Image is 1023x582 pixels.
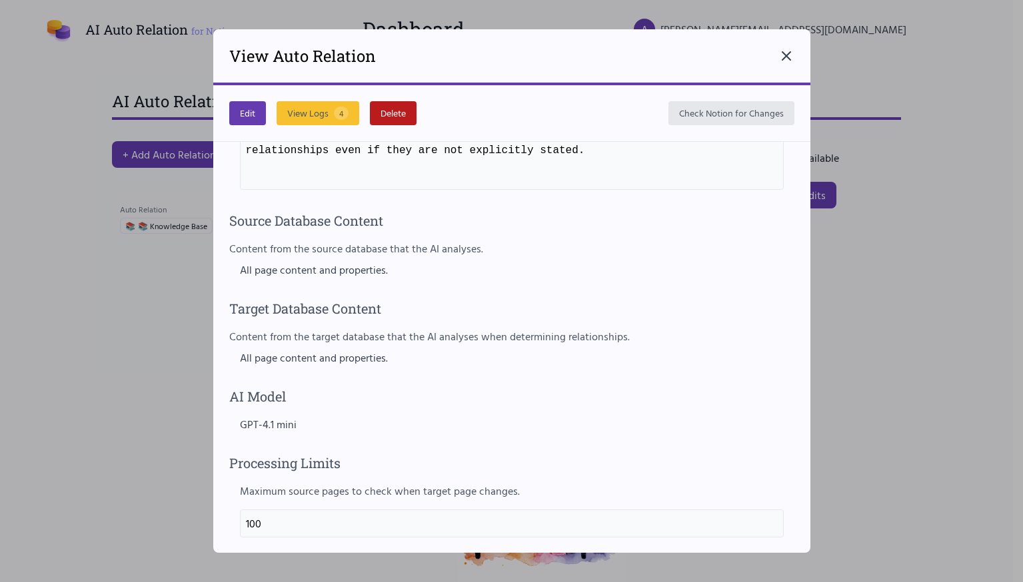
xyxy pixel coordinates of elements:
h4: Source Database Content [229,211,794,230]
div: - Select 1-3 most relevant target pages - Assess each target page and think step by step if it co... [240,105,784,190]
button: View Logs4 [277,101,359,125]
label: Maximum source pages to check when target page changes. [240,483,784,499]
label: Content from the target database that the AI analyses when determining relationships. [229,328,794,344]
button: Delete [370,101,417,125]
h4: Processing Limits [229,453,794,472]
h2: View Auto Relation [229,45,376,67]
div: All page content and properties. [240,262,784,278]
div: All page content and properties. [240,350,784,366]
span: 4 [334,107,349,120]
div: 100 [240,509,784,537]
button: Check Notion for Changes [668,101,794,125]
h4: AI Model [229,387,794,406]
h4: Target Database Content [229,299,794,318]
div: GPT-4.1 mini [240,416,784,432]
button: Edit [229,101,266,125]
label: Content from the source database that the AI analyses. [229,240,794,256]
